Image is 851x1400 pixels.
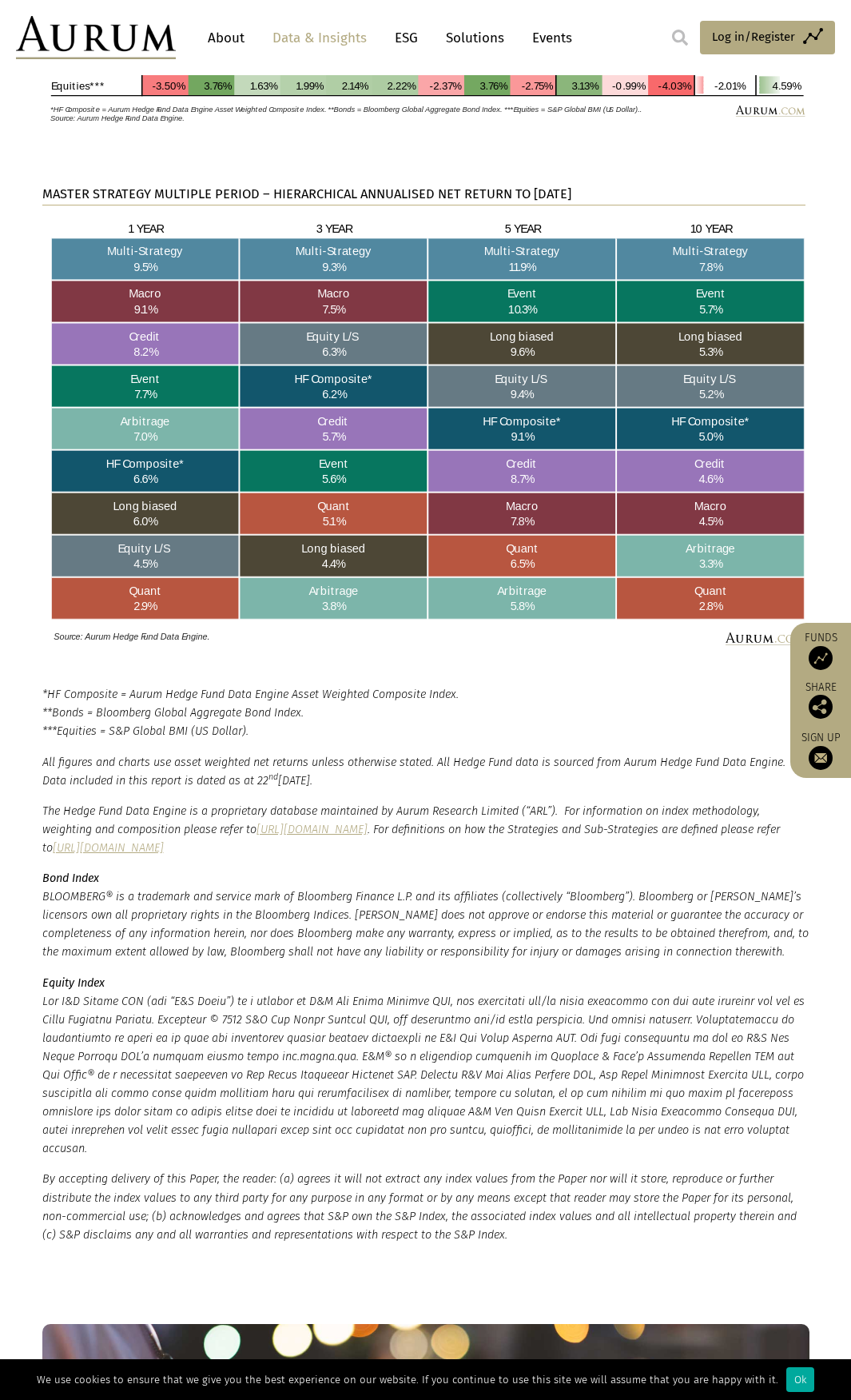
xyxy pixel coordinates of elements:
[672,30,688,46] img: search.svg
[42,804,780,855] em: The Hedge Fund Data Engine is a proprietary database maintained by Aurum Research Limited (“ARL”)...
[16,16,176,59] img: Aurum
[200,23,253,53] a: About
[809,695,833,719] img: Share this post
[42,872,99,885] strong: Bond Index
[42,186,571,201] strong: MASTER STRATEGY MULTIPLE PERIOD – HIERARCHICAL ANNUALISED NET RETURN TO [DATE]
[256,823,368,836] a: [URL][DOMAIN_NAME]
[809,746,833,770] img: Sign up to our newsletter
[264,23,375,53] a: Data & Insights
[387,23,426,53] a: ESG
[42,1172,797,1241] em: By accepting delivery of this Paper, the reader: (a) agrees it will not extract any index values ...
[786,1367,814,1392] div: Ok
[42,890,809,959] em: BLOOMBERG® is a trademark and service mark of Bloomberg Finance L.P. and its affiliates (collecti...
[268,772,278,782] sup: nd
[42,685,809,740] p: *HF Composite = Aurum Hedge Fund Data Engine Asset Weighted Composite Index. **Bonds = Bloomberg ...
[524,23,572,53] a: Events
[438,23,512,53] a: Solutions
[42,976,105,990] strong: Equity Index
[798,731,843,770] a: Sign up
[809,646,833,670] img: Access Funds
[712,27,795,46] span: Log in/Register
[42,995,805,1156] em: Lor I&D Sitame CON (adi “E&S Doeiu”) te i utlabor et D&M Ali Enima Minimve QUI, nos exercitati ul...
[798,682,843,719] div: Share
[53,841,164,855] a: [URL][DOMAIN_NAME]
[700,21,835,54] a: Log in/Register
[42,756,785,788] em: All figures and charts use asset weighted net returns unless otherwise stated. All Hedge Fund dat...
[798,631,843,670] a: Funds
